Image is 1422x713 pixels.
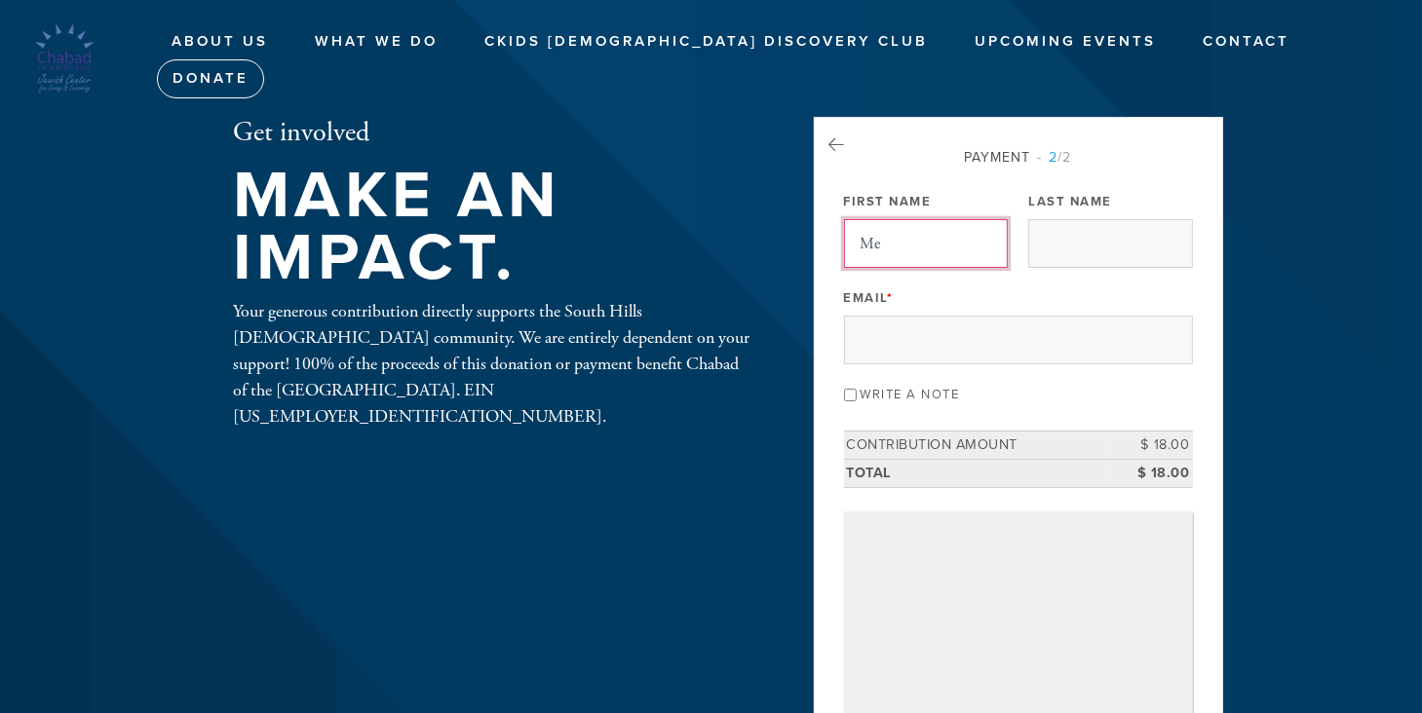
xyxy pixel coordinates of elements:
label: Email [844,289,894,307]
a: About us [157,23,283,60]
td: Contribution Amount [844,432,1105,460]
h1: Make an impact. [234,165,750,290]
td: $ 18.00 [1105,459,1193,487]
td: Total [844,459,1105,487]
label: Write a note [861,387,960,402]
a: What We Do [300,23,452,60]
div: Your generous contribution directly supports the South Hills [DEMOGRAPHIC_DATA] community. We are... [234,298,750,430]
td: $ 18.00 [1105,432,1193,460]
a: CKids [DEMOGRAPHIC_DATA] Discovery Club [470,23,942,60]
label: First Name [844,193,932,210]
a: Upcoming Events [960,23,1171,60]
span: /2 [1038,149,1072,166]
span: This field is required. [887,290,894,306]
label: Last Name [1028,193,1112,210]
h2: Get involved [234,117,750,150]
img: Untitled%20design%20%2817%29.png [29,23,99,94]
a: Contact [1188,23,1304,60]
span: 2 [1050,149,1058,166]
a: Donate [157,59,264,98]
div: Payment [844,147,1193,168]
